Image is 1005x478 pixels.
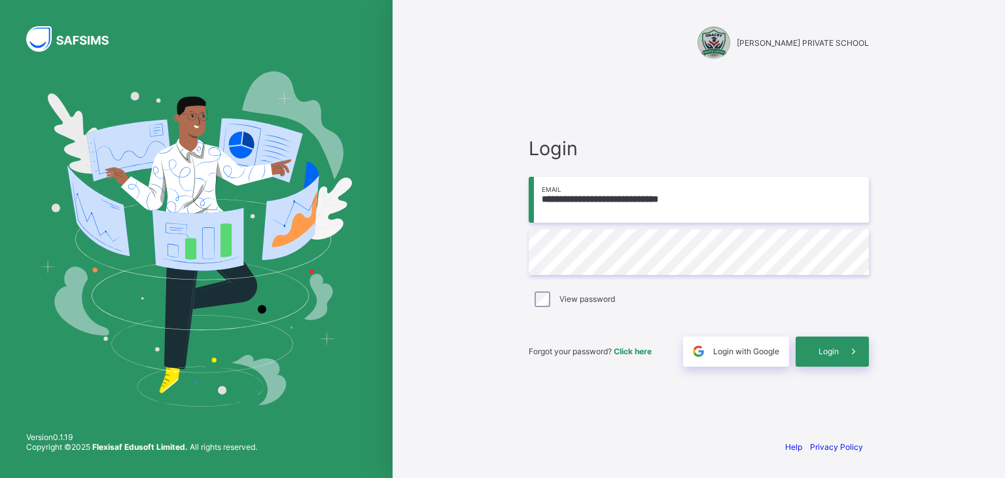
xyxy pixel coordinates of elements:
[529,137,869,160] span: Login
[26,442,257,452] span: Copyright © 2025 All rights reserved.
[819,346,839,356] span: Login
[559,294,615,304] label: View password
[713,346,779,356] span: Login with Google
[785,442,802,452] a: Help
[92,442,188,452] strong: Flexisaf Edusoft Limited.
[26,432,257,442] span: Version 0.1.19
[26,26,124,52] img: SAFSIMS Logo
[737,38,869,48] span: [PERSON_NAME] PRIVATE SCHOOL
[691,344,706,359] img: google.396cfc9801f0270233282035f929180a.svg
[41,71,352,407] img: Hero Image
[614,346,652,356] a: Click here
[529,346,652,356] span: Forgot your password?
[810,442,863,452] a: Privacy Policy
